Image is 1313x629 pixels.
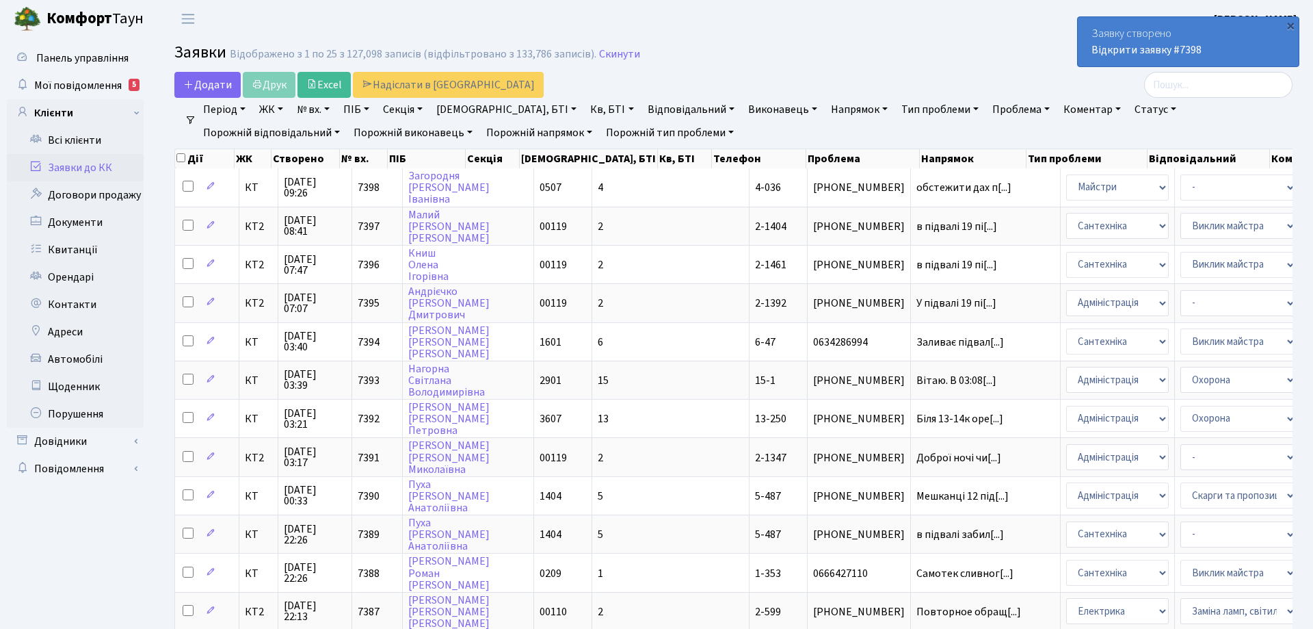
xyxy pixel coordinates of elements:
[916,489,1009,504] span: Мешканці 12 під[...]
[916,373,996,388] span: Вітаю. В 03:08[...]
[7,346,144,373] a: Автомобілі
[245,221,272,232] span: КТ2
[358,450,380,465] span: 7391
[1129,98,1182,121] a: Статус
[598,296,603,311] span: 2
[1214,11,1297,27] a: [PERSON_NAME]
[598,527,603,542] span: 5
[183,77,232,92] span: Додати
[271,149,340,168] th: Створено
[658,149,712,168] th: Кв, БТІ
[598,411,609,426] span: 13
[7,400,144,428] a: Порушення
[36,51,129,66] span: Панель управління
[1078,17,1299,66] div: Заявку створено
[408,554,490,593] a: [PERSON_NAME]Роман[PERSON_NAME]
[284,446,346,468] span: [DATE] 03:17
[987,98,1055,121] a: Проблема
[358,527,380,542] span: 7389
[408,439,490,477] a: [PERSON_NAME][PERSON_NAME]Миколаївна
[358,411,380,426] span: 7392
[466,149,520,168] th: Секція
[896,98,984,121] a: Тип проблеми
[755,411,786,426] span: 13-250
[7,181,144,209] a: Договори продажу
[540,296,567,311] span: 00119
[813,568,905,579] span: 0666427110
[284,562,346,584] span: [DATE] 22:26
[540,450,567,465] span: 00119
[7,236,144,264] a: Квитанції
[7,455,144,483] a: Повідомлення
[408,246,449,284] a: КнишОленаІгорівна
[7,373,144,400] a: Щоденник
[198,98,251,121] a: Період
[540,219,567,234] span: 00119
[284,292,346,314] span: [DATE] 07:07
[1058,98,1126,121] a: Коментар
[920,149,1026,168] th: Напрямок
[358,566,380,581] span: 7388
[520,149,658,168] th: [DEMOGRAPHIC_DATA], БТІ
[284,369,346,391] span: [DATE] 03:39
[755,180,781,195] span: 4-036
[408,323,490,361] a: [PERSON_NAME][PERSON_NAME][PERSON_NAME]
[1026,149,1148,168] th: Тип проблеми
[825,98,893,121] a: Напрямок
[174,72,241,98] a: Додати
[358,489,380,504] span: 7390
[598,180,603,195] span: 4
[408,400,490,438] a: [PERSON_NAME][PERSON_NAME]Петровна
[642,98,740,121] a: Відповідальний
[755,257,786,272] span: 2-1461
[284,215,346,237] span: [DATE] 08:41
[7,72,144,99] a: Мої повідомлення5
[1144,72,1292,98] input: Пошук...
[408,477,490,515] a: Пуха[PERSON_NAME]Анатоліївна
[1284,18,1297,32] div: ×
[540,489,561,504] span: 1404
[245,491,272,502] span: КТ
[813,221,905,232] span: [PHONE_NUMBER]
[245,259,272,270] span: КТ2
[174,40,226,64] span: Заявки
[284,254,346,276] span: [DATE] 07:47
[540,604,567,619] span: 00110
[7,154,144,181] a: Заявки до КК
[358,257,380,272] span: 7396
[358,335,380,350] span: 7394
[245,375,272,386] span: КТ
[813,337,905,348] span: 0634286994
[916,180,1011,195] span: обстежити дах п[...]
[230,48,596,61] div: Відображено з 1 по 25 з 127,098 записів (відфільтровано з 133,786 записів).
[598,219,603,234] span: 2
[34,78,122,93] span: Мої повідомлення
[481,121,598,144] a: Порожній напрямок
[540,411,561,426] span: 3607
[813,413,905,424] span: [PHONE_NUMBER]
[245,298,272,309] span: КТ2
[755,373,775,388] span: 15-1
[755,489,781,504] span: 5-487
[408,515,490,554] a: Пуха[PERSON_NAME]Анатоліївна
[755,219,786,234] span: 2-1404
[599,48,640,61] a: Скинути
[284,177,346,198] span: [DATE] 09:26
[585,98,639,121] a: Кв, БТІ
[755,604,781,619] span: 2-599
[171,8,205,30] button: Переключити навігацію
[408,284,490,322] a: Андрієчко[PERSON_NAME]Дмитрович
[813,182,905,193] span: [PHONE_NUMBER]
[431,98,582,121] a: [DEMOGRAPHIC_DATA], БТІ
[813,529,905,540] span: [PHONE_NUMBER]
[408,168,490,207] a: Загородня[PERSON_NAME]Іванівна
[7,428,144,455] a: Довідники
[284,485,346,506] span: [DATE] 00:33
[600,121,739,144] a: Порожній тип проблеми
[408,361,485,400] a: НагорнаСвітланаВолодимирівна
[129,79,140,91] div: 5
[358,373,380,388] span: 7393
[540,180,561,195] span: 0507
[540,335,561,350] span: 1601
[598,450,603,465] span: 2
